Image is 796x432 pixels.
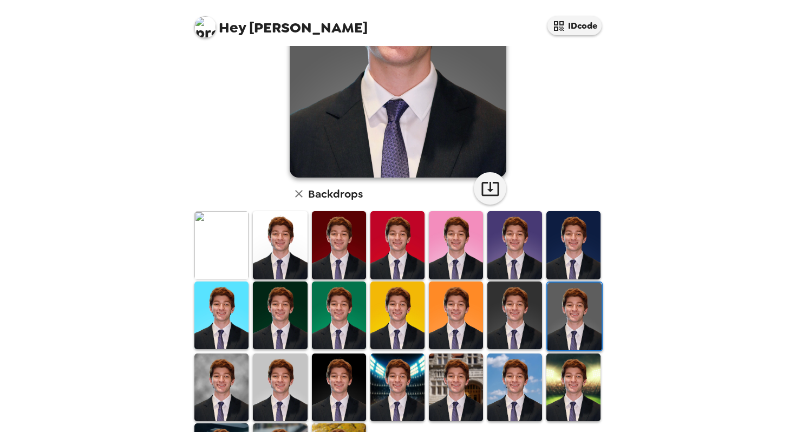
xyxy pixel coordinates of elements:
h6: Backdrops [308,185,363,202]
img: profile pic [194,16,216,38]
span: [PERSON_NAME] [194,11,368,35]
span: Hey [219,18,246,37]
button: IDcode [547,16,602,35]
img: Original [194,211,249,279]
